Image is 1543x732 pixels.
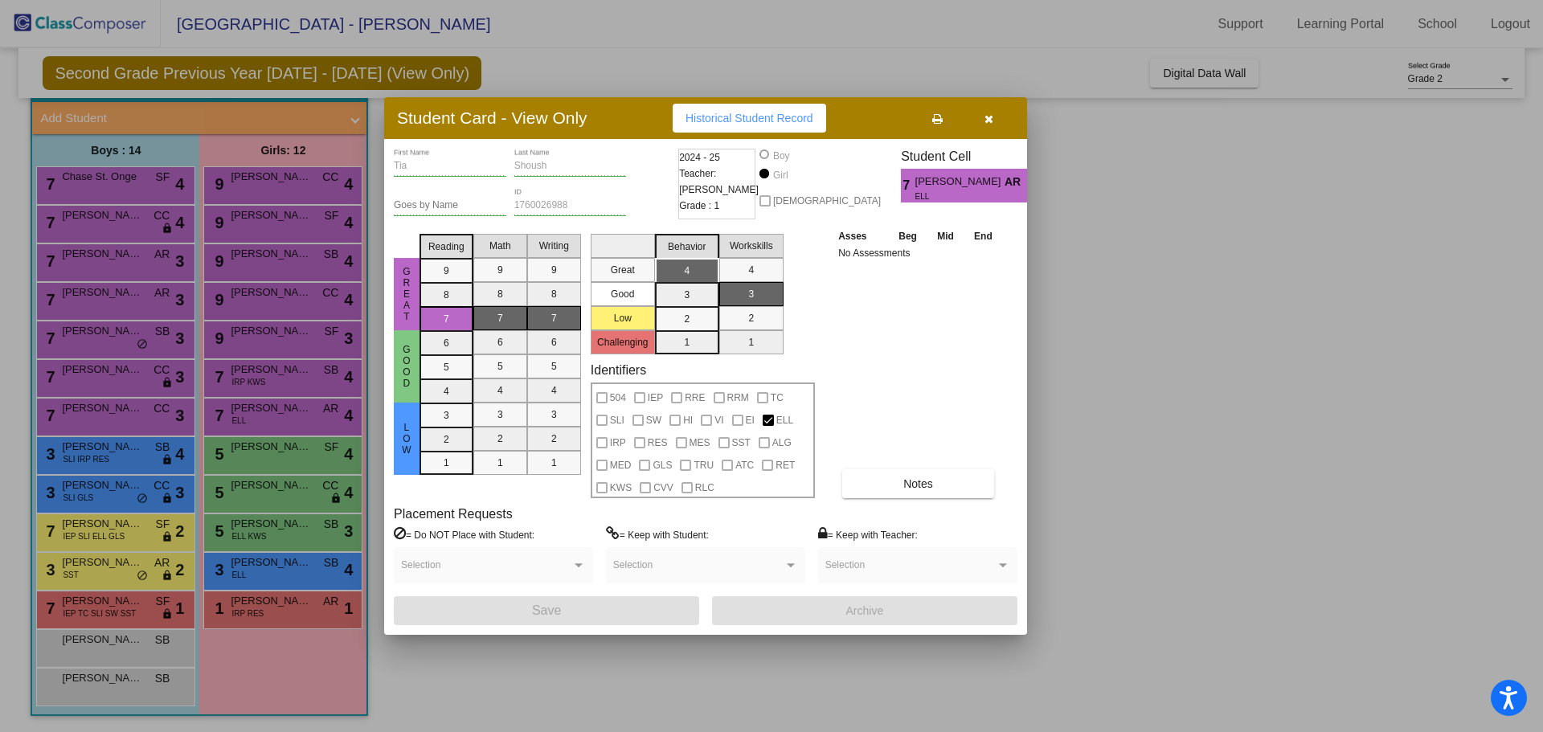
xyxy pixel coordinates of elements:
[686,112,813,125] span: Historical Student Record
[397,108,587,128] h3: Student Card - View Only
[834,227,888,245] th: Asses
[773,191,881,211] span: [DEMOGRAPHIC_DATA]
[964,227,1002,245] th: End
[846,604,884,617] span: Archive
[842,469,994,498] button: Notes
[394,506,513,521] label: Placement Requests
[653,478,673,497] span: CVV
[646,411,661,430] span: SW
[901,149,1041,164] h3: Student Cell
[1027,176,1041,195] span: 4
[727,388,749,407] span: RRM
[679,149,720,166] span: 2024 - 25
[610,456,632,475] span: MED
[695,478,714,497] span: RLC
[735,456,754,475] span: ATC
[679,166,759,198] span: Teacher: [PERSON_NAME]
[915,190,993,202] span: ELL
[653,456,672,475] span: GLS
[901,176,915,195] span: 7
[648,388,663,407] span: IEP
[399,344,414,389] span: Good
[927,227,964,245] th: Mid
[714,411,723,430] span: VI
[694,456,714,475] span: TRU
[610,388,626,407] span: 504
[685,388,705,407] span: RRE
[673,104,826,133] button: Historical Student Record
[606,526,709,542] label: = Keep with Student:
[712,596,1017,625] button: Archive
[394,526,534,542] label: = Do NOT Place with Student:
[394,200,506,211] input: goes by name
[610,433,626,452] span: IRP
[610,478,632,497] span: KWS
[732,433,751,452] span: SST
[746,411,755,430] span: EI
[679,198,719,214] span: Grade : 1
[610,411,624,430] span: SLI
[394,596,699,625] button: Save
[834,245,1003,261] td: No Assessments
[591,362,646,378] label: Identifiers
[772,433,792,452] span: ALG
[399,266,414,322] span: Great
[776,411,793,430] span: ELL
[514,200,627,211] input: Enter ID
[772,149,790,163] div: Boy
[903,477,933,490] span: Notes
[771,388,784,407] span: TC
[772,168,788,182] div: Girl
[532,603,561,617] span: Save
[915,174,1005,190] span: [PERSON_NAME]
[690,433,710,452] span: MES
[399,422,414,456] span: Low
[776,456,795,475] span: RET
[1005,174,1027,190] span: AR
[683,411,693,430] span: HI
[888,227,927,245] th: Beg
[818,526,918,542] label: = Keep with Teacher:
[648,433,668,452] span: RES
